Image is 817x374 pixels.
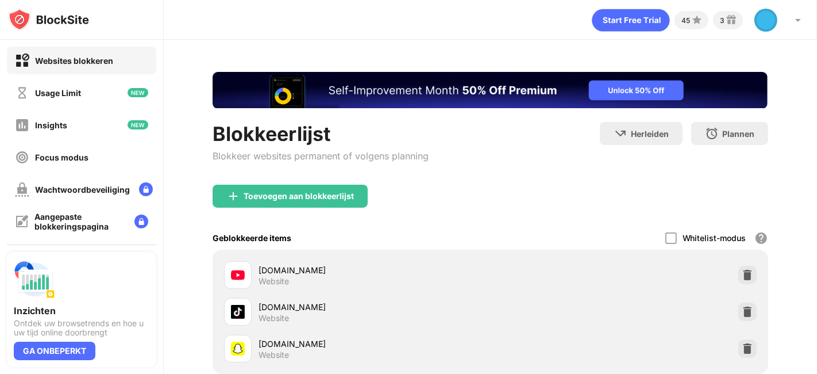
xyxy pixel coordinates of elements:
div: Usage Limit [35,88,81,98]
div: GA ONBEPERKT [14,342,95,360]
img: focus-off.svg [15,150,29,165]
img: favicons [231,305,245,319]
div: Toevoegen aan blokkeerlijst [244,192,354,201]
div: Geblokkeerde items [213,233,291,243]
div: Wachtwoordbeveiliging [35,185,130,194]
img: favicons [231,268,245,282]
div: Websites blokkeren [35,56,113,66]
img: lock-menu.svg [139,182,153,196]
div: Aangepaste blokkeringspagina [34,212,125,231]
img: block-on.svg [15,54,29,68]
div: [DOMAIN_NAME] [259,301,490,313]
img: reward-small.svg [724,13,738,27]
img: time-usage-off.svg [15,86,29,100]
iframe: Banner [213,72,768,108]
div: Plannen [722,129,754,139]
div: Ontdek uw browsetrends en hoe u uw tijd online doorbrengt [14,319,149,337]
img: favicons [231,342,245,356]
img: push-insights.svg [14,259,55,300]
div: [DOMAIN_NAME] [259,264,490,276]
img: logo-blocksite.svg [8,8,89,31]
div: Blokkeerlijst [213,122,429,146]
div: Website [259,276,289,287]
div: 45 [681,16,690,25]
img: lock-menu.svg [134,215,148,228]
div: 3 [720,16,724,25]
img: password-protection-off.svg [15,182,29,197]
div: [DOMAIN_NAME] [259,338,490,350]
img: customize-block-page-off.svg [15,215,29,228]
div: animation [592,9,670,32]
div: Herleiden [631,129,669,139]
img: points-small.svg [690,13,704,27]
div: Whitelist-modus [683,233,746,243]
img: new-icon.svg [128,120,148,129]
div: Inzichten [14,305,149,316]
img: new-icon.svg [128,88,148,97]
img: insights-off.svg [15,118,29,132]
div: Website [259,350,289,360]
div: Insights [35,120,67,130]
div: Blokkeer websites permanent of volgens planning [213,150,429,162]
div: Website [259,313,289,323]
div: Focus modus [35,152,88,162]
